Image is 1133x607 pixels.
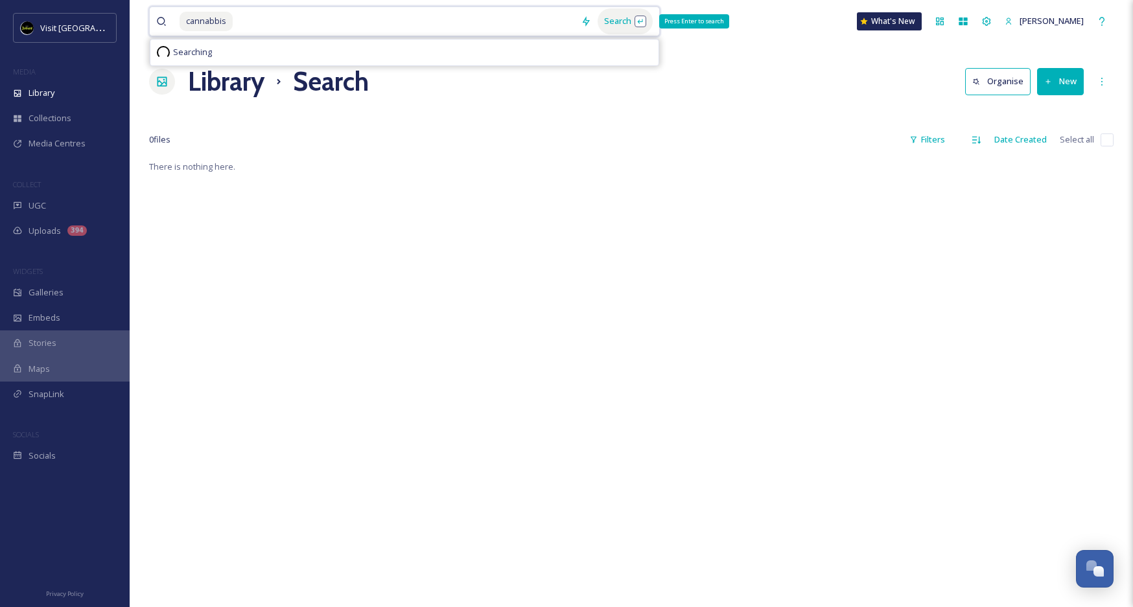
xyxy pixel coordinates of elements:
[67,225,87,236] div: 394
[29,312,60,324] span: Embeds
[29,112,71,124] span: Collections
[1060,133,1094,146] span: Select all
[29,225,61,237] span: Uploads
[29,450,56,462] span: Socials
[21,21,34,34] img: VISIT%20DETROIT%20LOGO%20-%20BLACK%20BACKGROUND.png
[903,127,952,152] div: Filters
[293,62,369,101] h1: Search
[173,46,212,58] span: Searching
[13,179,41,189] span: COLLECT
[188,62,264,101] a: Library
[598,8,653,34] div: Search
[998,8,1090,34] a: [PERSON_NAME]
[857,12,922,30] a: What's New
[965,68,1031,95] button: Organise
[29,286,64,299] span: Galleries
[29,137,86,150] span: Media Centres
[1020,15,1084,27] span: [PERSON_NAME]
[988,127,1053,152] div: Date Created
[149,161,235,172] span: There is nothing here.
[180,12,233,30] span: cannabbis
[1076,550,1114,588] button: Open Chat
[149,133,170,146] span: 0 file s
[46,585,84,601] a: Privacy Policy
[29,87,54,99] span: Library
[29,388,64,400] span: SnapLink
[13,266,43,276] span: WIDGETS
[13,67,36,76] span: MEDIA
[46,590,84,598] span: Privacy Policy
[13,429,39,439] span: SOCIALS
[1037,68,1084,95] button: New
[659,14,729,29] div: Press Enter to search
[29,337,56,349] span: Stories
[29,200,46,212] span: UGC
[40,21,141,34] span: Visit [GEOGRAPHIC_DATA]
[29,363,50,375] span: Maps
